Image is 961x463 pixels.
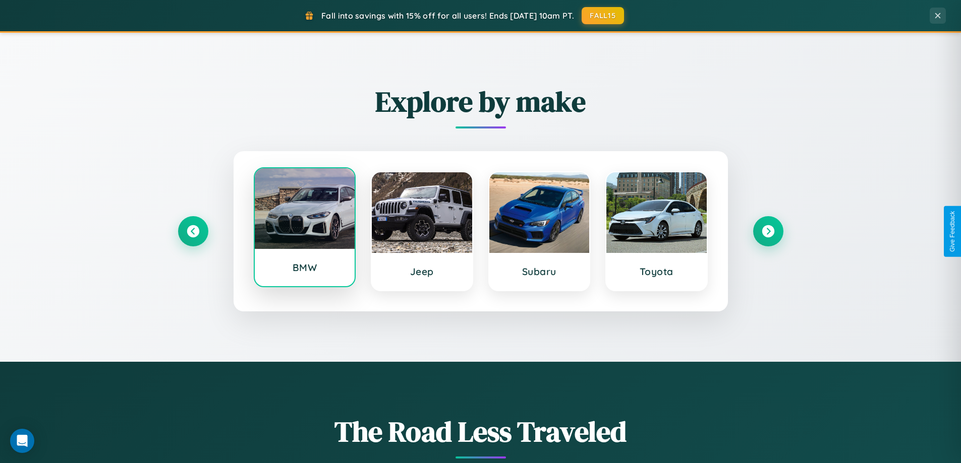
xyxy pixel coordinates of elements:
[949,211,956,252] div: Give Feedback
[178,412,783,451] h1: The Road Less Traveled
[382,266,462,278] h3: Jeep
[499,266,580,278] h3: Subaru
[178,82,783,121] h2: Explore by make
[10,429,34,453] div: Open Intercom Messenger
[616,266,697,278] h3: Toyota
[321,11,574,21] span: Fall into savings with 15% off for all users! Ends [DATE] 10am PT.
[265,261,345,274] h3: BMW
[582,7,624,24] button: FALL15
